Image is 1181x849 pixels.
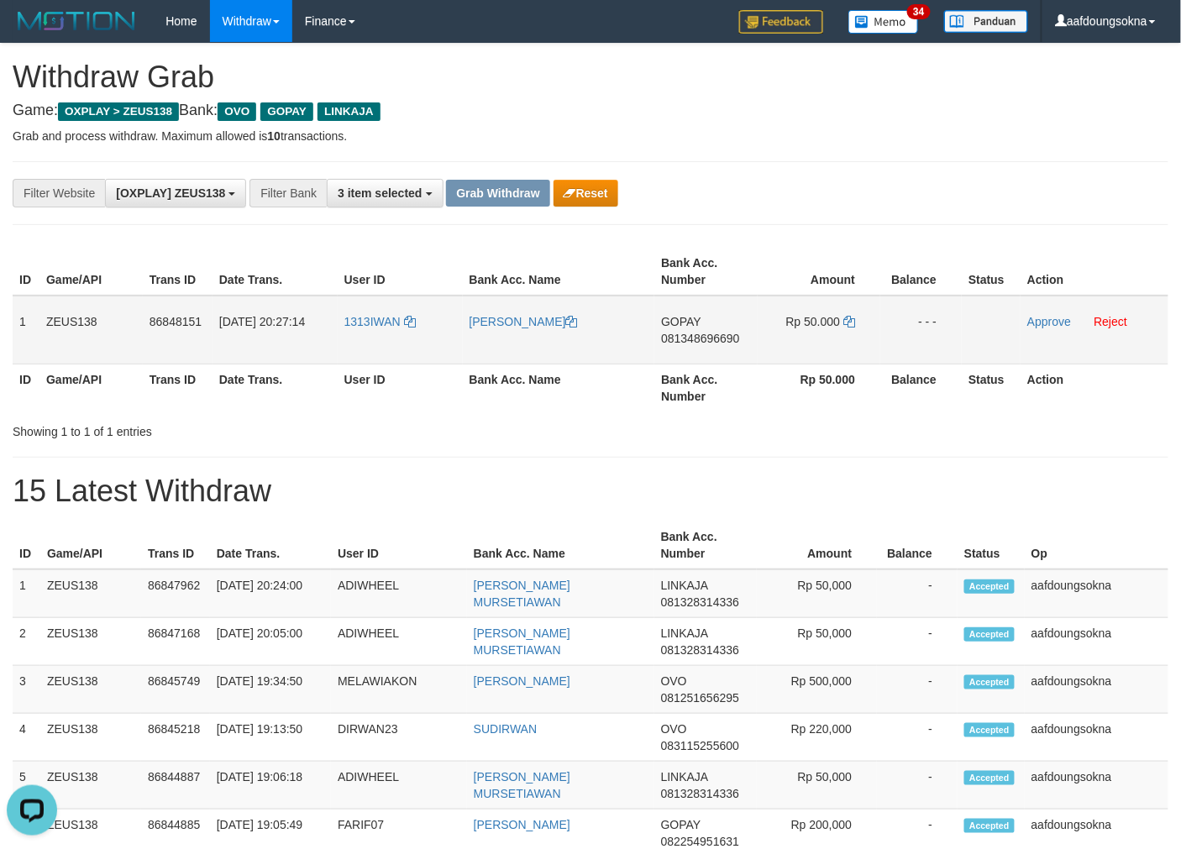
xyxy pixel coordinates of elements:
th: ID [13,521,40,569]
a: [PERSON_NAME] MURSETIAWAN [474,770,570,800]
th: User ID [338,248,463,296]
th: Trans ID [143,364,213,411]
th: Op [1025,521,1168,569]
span: [OXPLAY] ZEUS138 [116,186,225,200]
th: Balance [880,364,962,411]
p: Grab and process withdraw. Maximum allowed is transactions. [13,128,1168,144]
img: MOTION_logo.png [13,8,140,34]
img: Button%20Memo.svg [848,10,919,34]
button: Open LiveChat chat widget [7,7,57,57]
td: ADIWHEEL [331,618,467,666]
span: Copy 081328314336 to clipboard [661,787,739,800]
span: LINKAJA [661,626,708,640]
td: ZEUS138 [40,569,141,618]
th: Action [1021,248,1168,296]
span: GOPAY [661,315,701,328]
td: aafdoungsokna [1025,569,1168,618]
th: Status [962,248,1021,296]
button: Reset [554,180,618,207]
td: 1 [13,296,39,364]
td: - [877,666,958,714]
th: Trans ID [141,521,210,569]
td: ZEUS138 [40,666,141,714]
th: Date Trans. [213,364,338,411]
span: OVO [218,102,256,121]
th: Balance [880,248,962,296]
th: Status [958,521,1025,569]
td: 86845218 [141,714,210,762]
img: panduan.png [944,10,1028,33]
td: Rp 50,000 [757,762,877,810]
td: Rp 500,000 [757,666,877,714]
td: Rp 50,000 [757,569,877,618]
h4: Game: Bank: [13,102,1168,119]
td: - [877,762,958,810]
span: Accepted [964,675,1015,689]
td: [DATE] 19:13:50 [210,714,331,762]
span: OVO [661,674,687,688]
th: Amount [757,521,877,569]
div: Filter Bank [249,179,327,207]
a: Reject [1094,315,1128,328]
span: Copy 081348696690 to clipboard [661,332,739,345]
td: 86844887 [141,762,210,810]
span: Copy 081251656295 to clipboard [661,691,739,705]
th: Date Trans. [213,248,338,296]
th: Bank Acc. Number [654,521,758,569]
td: 86847168 [141,618,210,666]
a: [PERSON_NAME] [474,818,570,831]
span: Accepted [964,723,1015,737]
th: Rp 50.000 [758,364,880,411]
h1: Withdraw Grab [13,60,1168,94]
td: ZEUS138 [40,714,141,762]
th: Action [1021,364,1168,411]
td: 4 [13,714,40,762]
th: Trans ID [143,248,213,296]
th: Game/API [40,521,141,569]
td: 86845749 [141,666,210,714]
span: LINKAJA [318,102,381,121]
td: MELAWIAKON [331,666,467,714]
td: [DATE] 19:34:50 [210,666,331,714]
td: 2 [13,618,40,666]
span: 3 item selected [338,186,422,200]
span: Copy 082254951631 to clipboard [661,835,739,848]
span: Copy 081328314336 to clipboard [661,643,739,657]
a: [PERSON_NAME] [474,674,570,688]
span: LINKAJA [661,770,708,783]
td: - [877,714,958,762]
button: [OXPLAY] ZEUS138 [105,179,246,207]
span: Rp 50.000 [786,315,841,328]
td: ADIWHEEL [331,569,467,618]
span: OVO [661,722,687,736]
th: Bank Acc. Number [654,248,758,296]
strong: 10 [267,129,281,143]
div: Showing 1 to 1 of 1 entries [13,417,480,440]
span: 34 [907,4,930,19]
th: Bank Acc. Number [654,364,758,411]
a: 1313IWAN [344,315,416,328]
td: 3 [13,666,40,714]
td: [DATE] 20:05:00 [210,618,331,666]
td: 5 [13,762,40,810]
td: ZEUS138 [40,618,141,666]
td: ZEUS138 [39,296,143,364]
td: aafdoungsokna [1025,762,1168,810]
button: Grab Withdraw [446,180,549,207]
td: - [877,618,958,666]
td: 86847962 [141,569,210,618]
td: ADIWHEEL [331,762,467,810]
td: DIRWAN23 [331,714,467,762]
a: [PERSON_NAME] MURSETIAWAN [474,579,570,609]
div: Filter Website [13,179,105,207]
button: 3 item selected [327,179,443,207]
a: SUDIRWAN [474,722,537,736]
td: Rp 220,000 [757,714,877,762]
td: - - - [880,296,962,364]
span: Accepted [964,627,1015,642]
th: User ID [338,364,463,411]
th: Bank Acc. Name [467,521,654,569]
span: Accepted [964,579,1015,594]
h1: 15 Latest Withdraw [13,474,1168,508]
td: ZEUS138 [40,762,141,810]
